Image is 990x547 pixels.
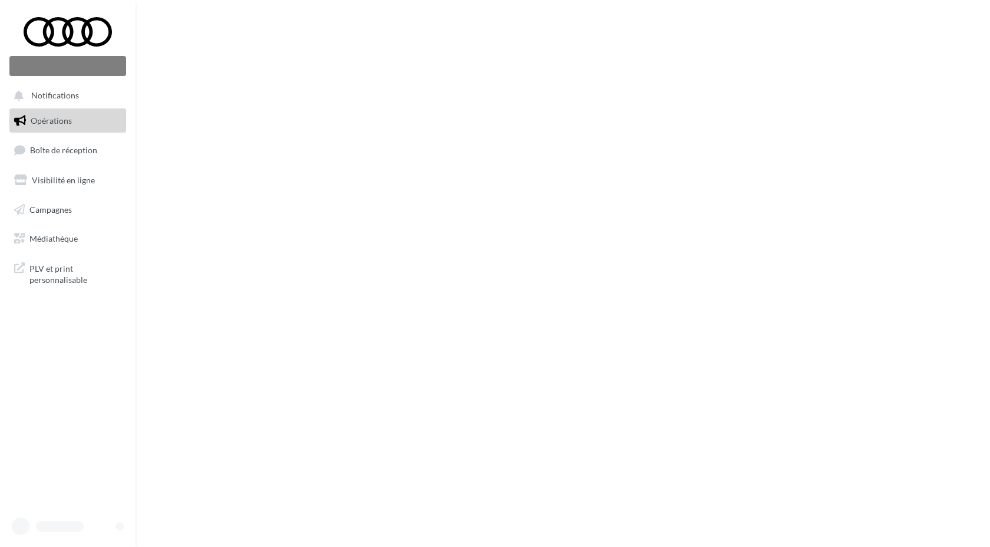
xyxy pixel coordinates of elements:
span: Médiathèque [29,233,78,243]
a: Campagnes [7,197,128,222]
a: Opérations [7,108,128,133]
a: Visibilité en ligne [7,168,128,193]
div: Nouvelle campagne [9,56,126,76]
span: PLV et print personnalisable [29,261,121,286]
span: Campagnes [29,204,72,214]
span: Boîte de réception [30,145,97,155]
a: PLV et print personnalisable [7,256,128,291]
span: Visibilité en ligne [32,175,95,185]
span: Opérations [31,116,72,126]
span: Notifications [31,91,79,101]
a: Boîte de réception [7,137,128,163]
a: Médiathèque [7,226,128,251]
